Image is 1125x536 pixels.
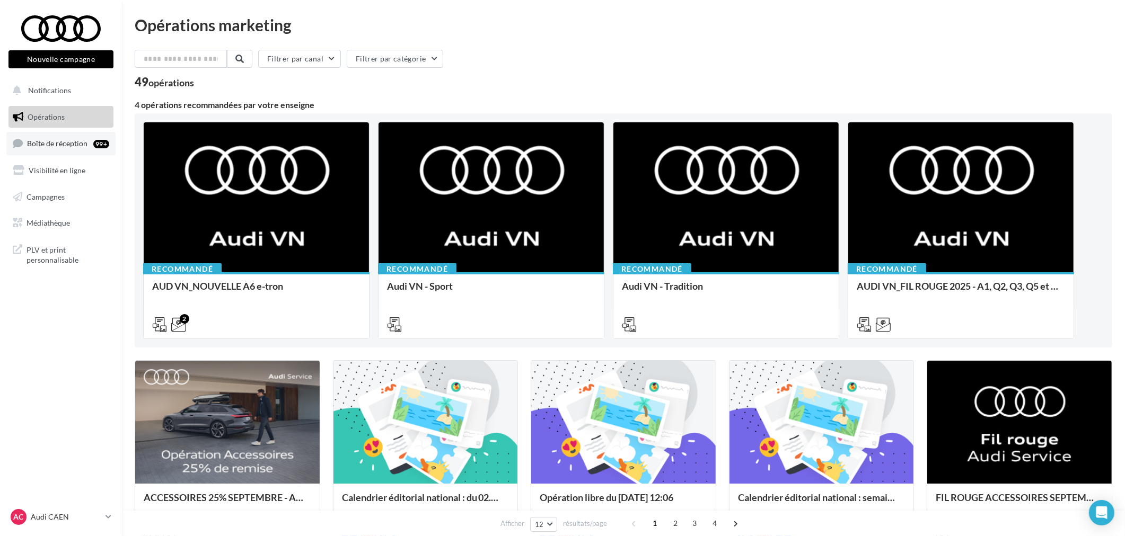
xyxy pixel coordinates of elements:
span: Médiathèque [27,218,70,227]
a: AC Audi CAEN [8,507,113,527]
div: Calendrier éditorial national : semaine du 25.08 au 31.08 [738,492,906,513]
div: AUD VN_NOUVELLE A6 e-tron [152,281,361,302]
div: Opération libre du [DATE] 12:06 [540,492,707,513]
span: AC [14,512,24,522]
button: Nouvelle campagne [8,50,113,68]
div: FIL ROUGE ACCESSOIRES SEPTEMBRE - AUDI SERVICE [936,492,1103,513]
span: Afficher [500,519,524,529]
span: résultats/page [563,519,607,529]
a: Boîte de réception99+ [6,132,116,155]
div: Opérations marketing [135,17,1112,33]
p: Audi CAEN [31,512,101,522]
a: Opérations [6,106,116,128]
span: 3 [686,515,703,532]
div: Open Intercom Messenger [1089,500,1114,525]
span: Visibilité en ligne [29,166,85,175]
button: Filtrer par catégorie [347,50,443,68]
div: ACCESSOIRES 25% SEPTEMBRE - AUDI SERVICE [144,492,311,513]
div: Audi VN - Sport [387,281,595,302]
button: Notifications [6,79,111,102]
div: Recommandé [613,263,691,275]
span: 1 [646,515,663,532]
span: Campagnes [27,192,65,201]
div: 2 [180,314,189,324]
span: 12 [535,520,544,529]
div: opérations [148,78,194,87]
button: Filtrer par canal [258,50,341,68]
span: PLV et print personnalisable [27,243,109,265]
a: Visibilité en ligne [6,159,116,182]
a: Campagnes [6,186,116,208]
div: AUDI VN_FIL ROUGE 2025 - A1, Q2, Q3, Q5 et Q4 e-tron [857,281,1065,302]
div: 49 [135,76,194,88]
span: Notifications [28,86,71,95]
span: Opérations [28,112,65,121]
span: 4 [707,515,724,532]
div: Audi VN - Tradition [622,281,830,302]
div: Recommandé [848,263,926,275]
div: Calendrier éditorial national : du 02.09 au 03.09 [342,492,509,513]
div: 4 opérations recommandées par votre enseigne [135,101,1112,109]
span: Boîte de réception [27,139,87,148]
div: Recommandé [378,263,456,275]
a: PLV et print personnalisable [6,238,116,270]
span: 2 [667,515,684,532]
button: 12 [530,517,557,532]
div: Recommandé [143,263,222,275]
a: Médiathèque [6,212,116,234]
div: 99+ [93,140,109,148]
